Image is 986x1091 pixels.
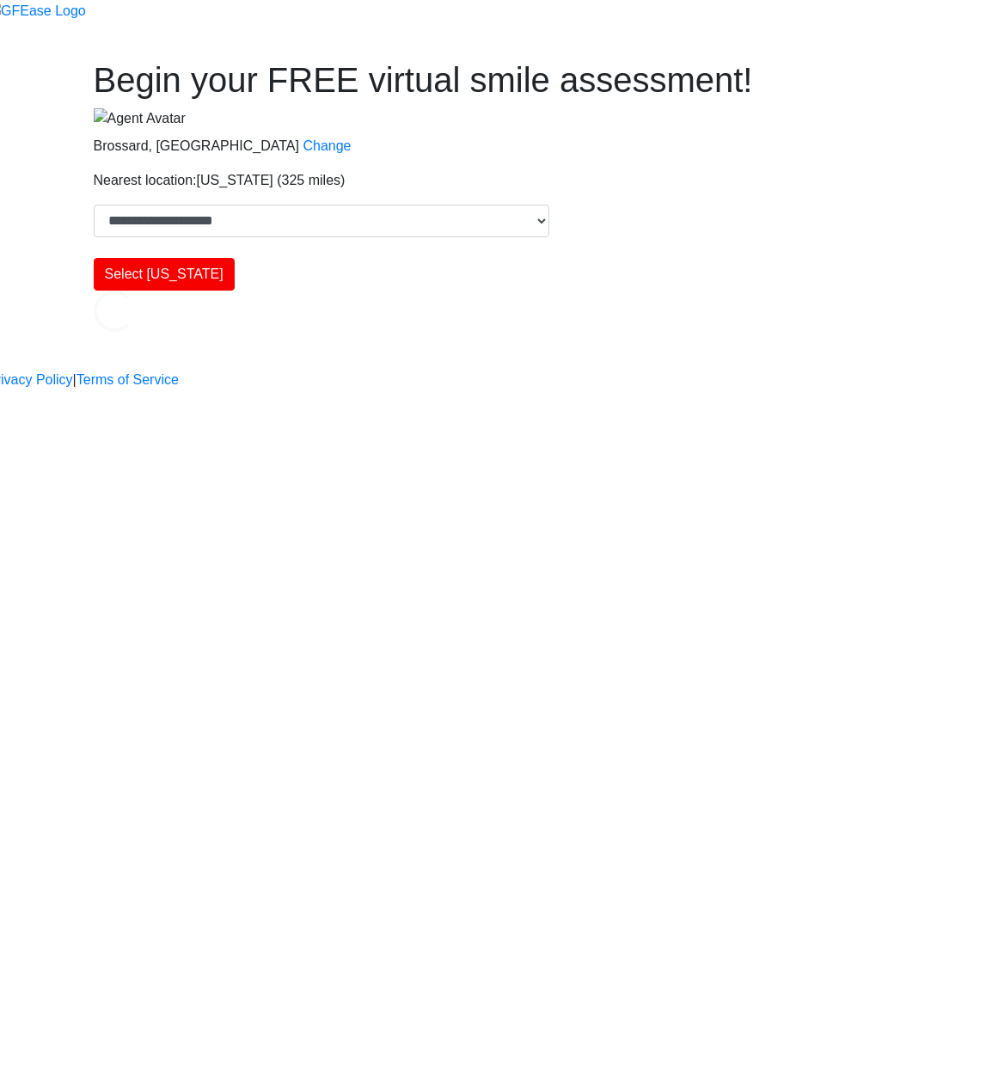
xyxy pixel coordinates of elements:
[303,138,351,153] a: Change
[94,170,893,191] p: Nearest location:
[73,370,77,390] a: |
[94,258,235,291] button: Select [US_STATE]
[94,108,186,129] img: Agent Avatar
[94,138,299,153] span: Brossard, [GEOGRAPHIC_DATA]
[77,370,179,390] a: Terms of Service
[94,59,893,101] h1: Begin your FREE virtual smile assessment!
[197,173,273,187] span: [US_STATE]
[277,173,345,187] span: (325 miles)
